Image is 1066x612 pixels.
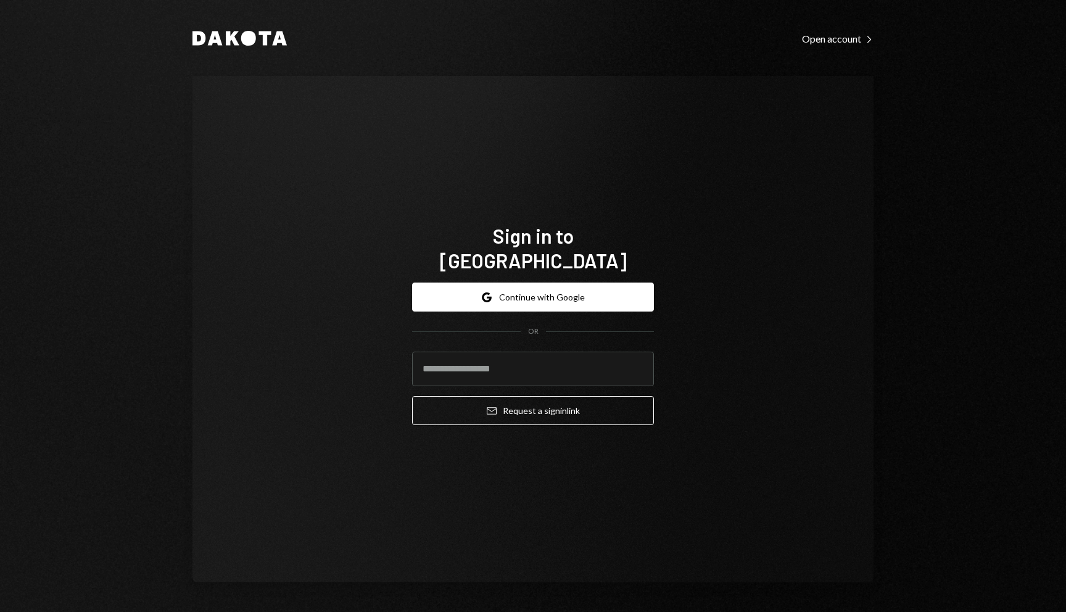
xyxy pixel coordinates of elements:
[802,33,874,45] div: Open account
[802,31,874,45] a: Open account
[528,326,539,337] div: OR
[412,223,654,273] h1: Sign in to [GEOGRAPHIC_DATA]
[412,396,654,425] button: Request a signinlink
[412,283,654,312] button: Continue with Google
